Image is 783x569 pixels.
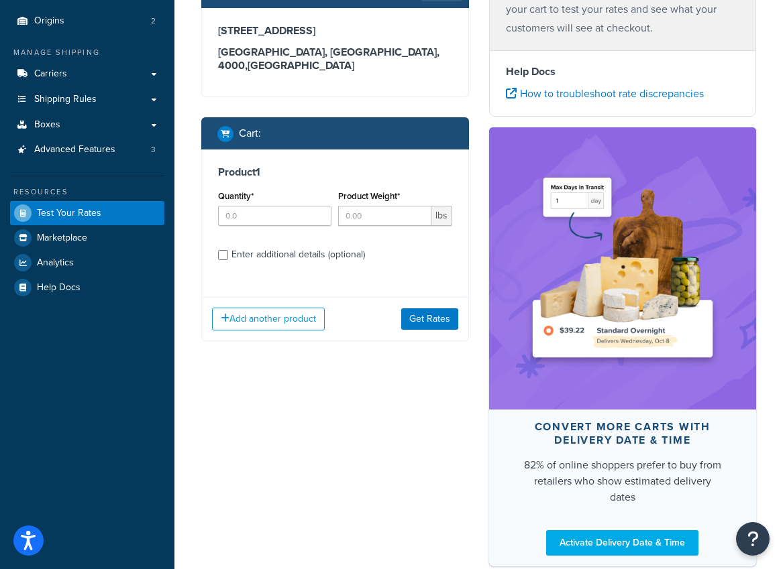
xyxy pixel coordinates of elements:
a: Shipping Rules [10,87,164,112]
h3: [STREET_ADDRESS] [218,24,452,38]
input: 0.0 [218,206,331,226]
span: Help Docs [37,282,81,294]
input: 0.00 [338,206,431,226]
h2: Cart : [239,127,261,139]
div: 82% of online shoppers prefer to buy from retailers who show estimated delivery dates [521,457,725,505]
img: feature-image-ddt-36eae7f7280da8017bfb280eaccd9c446f90b1fe08728e4019434db127062ab4.png [522,147,723,389]
a: Analytics [10,251,164,275]
a: Advanced Features3 [10,137,164,162]
span: Origins [34,15,64,27]
span: Advanced Features [34,144,115,155]
span: Marketplace [37,233,87,244]
div: Resources [10,186,164,198]
label: Quantity* [218,191,254,201]
span: Carriers [34,68,67,80]
a: How to troubleshoot rate discrepancies [506,86,704,101]
input: Enter additional details (optional) [218,250,228,260]
a: Boxes [10,113,164,137]
li: Origins [10,9,164,34]
span: Shipping Rules [34,94,97,105]
span: Analytics [37,257,74,269]
span: Boxes [34,119,60,131]
div: Manage Shipping [10,47,164,58]
span: 2 [151,15,156,27]
h3: Product 1 [218,166,452,179]
h4: Help Docs [506,64,740,80]
a: Help Docs [10,275,164,300]
button: Open Resource Center [736,522,770,556]
span: lbs [431,206,452,226]
div: Convert more carts with delivery date & time [521,420,725,447]
span: 3 [151,144,156,155]
span: Test Your Rates [37,208,101,219]
label: Product Weight* [338,191,400,201]
a: Activate Delivery Date & Time [546,530,698,556]
a: Carriers [10,62,164,86]
a: Test Your Rates [10,201,164,225]
button: Add another product [212,308,325,330]
a: Marketplace [10,226,164,250]
h3: [GEOGRAPHIC_DATA], [GEOGRAPHIC_DATA], 4000 , [GEOGRAPHIC_DATA] [218,46,452,72]
a: Origins2 [10,9,164,34]
li: Advanced Features [10,137,164,162]
div: Enter additional details (optional) [231,245,365,264]
button: Get Rates [401,308,458,330]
